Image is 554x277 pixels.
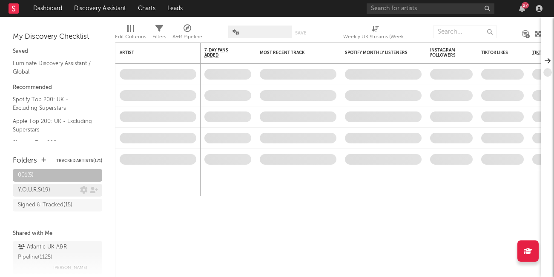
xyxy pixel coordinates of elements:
div: A&R Pipeline [172,32,202,42]
a: Apple Top 200: UK - Excluding Superstars [13,117,94,134]
div: Most Recent Track [260,50,324,55]
div: Edit Columns [115,32,146,42]
div: Filters [152,32,166,42]
div: Artist [120,50,184,55]
button: Save [295,31,306,35]
span: [PERSON_NAME] [53,263,87,273]
button: Tracked Artists(171) [56,159,102,163]
div: Spotify Monthly Listeners [345,50,409,55]
div: 27 [522,2,529,9]
button: 27 [519,5,525,12]
div: Shared with Me [13,228,102,239]
div: Weekly UK Streams (Weekly UK Streams) [343,32,407,42]
div: Weekly UK Streams (Weekly UK Streams) [343,21,407,46]
div: 001 ( 5 ) [18,170,34,180]
div: Atlantic UK A&R Pipeline ( 1125 ) [18,242,95,263]
div: Folders [13,156,37,166]
div: My Discovery Checklist [13,32,102,42]
span: 7-Day Fans Added [204,48,238,58]
input: Search... [433,26,497,38]
a: Luminate Discovery Assistant / Global [13,59,94,76]
div: Saved [13,46,102,57]
div: Y.O.U.R.S ( 19 ) [18,185,50,195]
div: TikTok Likes [481,50,511,55]
div: Signed & Tracked ( 15 ) [18,200,72,210]
a: Spotify Top 200: UK - Excluding Superstars [13,95,94,112]
a: Shazam Top 200: [GEOGRAPHIC_DATA] [13,138,94,156]
div: Edit Columns [115,21,146,46]
input: Search for artists [367,3,494,14]
div: A&R Pipeline [172,21,202,46]
a: Y.O.U.R.S(19) [13,184,102,197]
a: 001(5) [13,169,102,182]
div: Instagram Followers [430,48,460,58]
div: Recommended [13,83,102,93]
a: Atlantic UK A&R Pipeline(1125)[PERSON_NAME] [13,241,102,274]
a: Signed & Tracked(15) [13,199,102,211]
div: Filters [152,21,166,46]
